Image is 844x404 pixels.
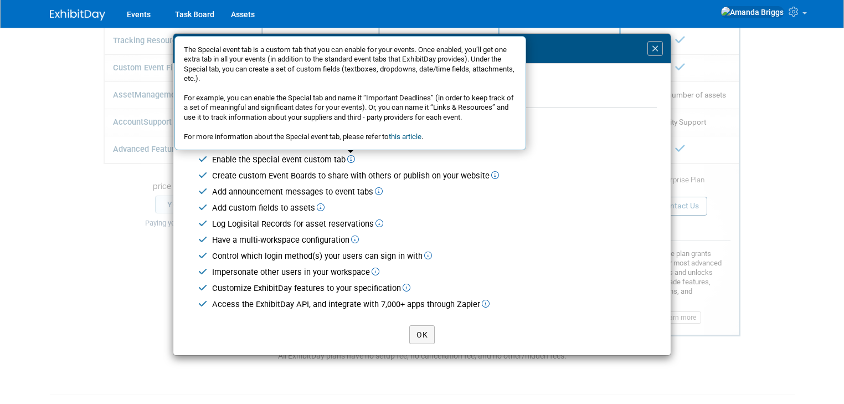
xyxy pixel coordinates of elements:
div: Control which login method(s) your users can sign in with [212,250,657,262]
img: Amanda Briggs [721,6,784,18]
img: ExhibitDay [50,9,105,21]
button: OK [409,325,435,344]
div: Impersonate other users in your workspace [212,267,657,278]
div: Have a multi-workspace configuration [212,234,657,246]
div: Access the ExhibitDay API, and integrate with 7,000+ apps through Zapier [212,299,657,310]
span: × [651,41,659,56]
div: Add custom fields to assets [212,202,657,214]
a: this article [389,132,421,141]
div: The Special event tab is a custom tab that you can enable for your events. Once enabled, you’ll g... [174,36,526,150]
div: Add announcement messages to event tabs [212,186,657,198]
div: Log Logisital Records for asset reservations [212,218,657,230]
button: Close [647,41,663,56]
div: Customize ExhibitDay features to your specification [212,283,657,294]
div: Enable the Special event custom tab [212,154,657,166]
div: Create custom Event Boards to share with others or publish on your website [212,170,657,182]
